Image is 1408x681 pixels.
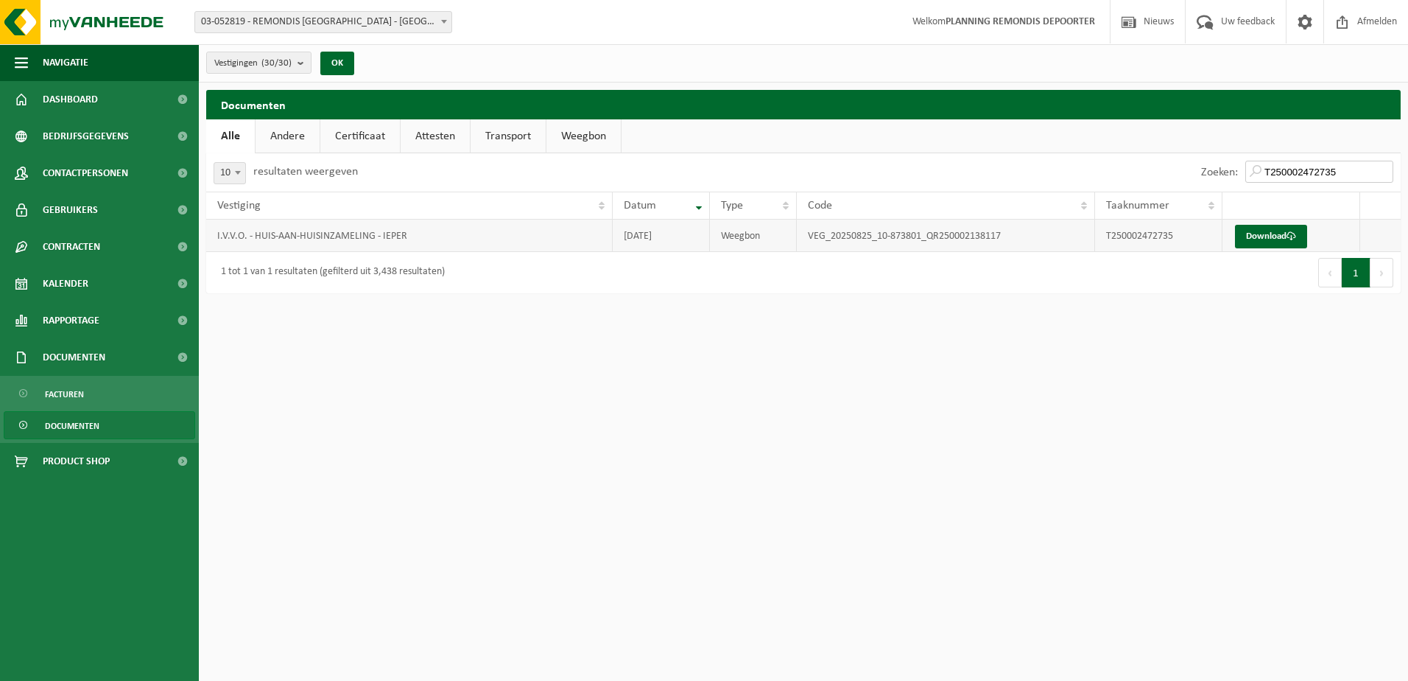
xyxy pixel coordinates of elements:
[1370,258,1393,287] button: Next
[43,118,129,155] span: Bedrijfsgegevens
[43,265,88,302] span: Kalender
[43,44,88,81] span: Navigatie
[214,259,445,286] div: 1 tot 1 van 1 resultaten (gefilterd uit 3,438 resultaten)
[624,200,656,212] span: Datum
[194,11,452,33] span: 03-052819 - REMONDIS WEST-VLAANDEREN - OOSTENDE
[43,81,98,118] span: Dashboard
[43,443,110,480] span: Product Shop
[214,162,246,184] span: 10
[43,192,98,228] span: Gebruikers
[43,155,128,192] span: Contactpersonen
[946,16,1095,27] strong: PLANNING REMONDIS DEPOORTER
[214,52,292,74] span: Vestigingen
[253,166,358,178] label: resultaten weergeven
[401,119,470,153] a: Attesten
[797,220,1095,252] td: VEG_20250825_10-873801_QR250002138117
[1106,200,1169,212] span: Taaknummer
[261,58,292,68] count: (30/30)
[217,200,261,212] span: Vestiging
[43,339,105,376] span: Documenten
[195,12,451,32] span: 03-052819 - REMONDIS WEST-VLAANDEREN - OOSTENDE
[721,200,743,212] span: Type
[206,52,311,74] button: Vestigingen(30/30)
[471,119,546,153] a: Transport
[1235,225,1307,248] a: Download
[43,302,99,339] span: Rapportage
[1342,258,1370,287] button: 1
[214,163,245,184] span: 10
[320,52,354,75] button: OK
[206,119,255,153] a: Alle
[320,119,400,153] a: Certificaat
[206,90,1401,119] h2: Documenten
[45,412,99,440] span: Documenten
[206,220,613,252] td: I.V.V.O. - HUIS-AAN-HUISINZAMELING - IEPER
[1095,220,1222,252] td: T250002472735
[1201,167,1238,178] label: Zoeken:
[4,411,195,439] a: Documenten
[256,119,320,153] a: Andere
[808,200,832,212] span: Code
[1318,258,1342,287] button: Previous
[710,220,796,252] td: Weegbon
[546,119,621,153] a: Weegbon
[45,380,84,408] span: Facturen
[4,380,195,408] a: Facturen
[43,228,100,265] span: Contracten
[613,220,710,252] td: [DATE]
